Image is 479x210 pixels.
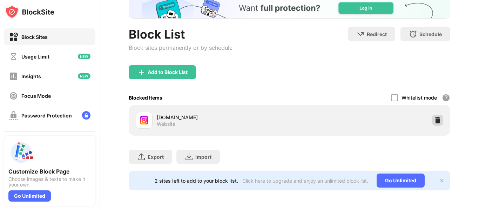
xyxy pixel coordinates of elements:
img: lock-menu.svg [82,111,90,120]
img: x-button.svg [439,178,445,183]
div: [DOMAIN_NAME] [157,114,290,121]
div: Choose images & texts to make it your own [8,176,91,188]
div: Click here to upgrade and enjoy an unlimited block list. [242,178,368,184]
div: Password Protection [21,113,72,118]
div: Block sites permanently or by schedule [129,44,232,51]
img: insights-off.svg [9,72,18,81]
div: Website [157,121,175,127]
img: time-usage-off.svg [9,52,18,61]
div: 2 sites left to add to your block list. [155,178,238,184]
img: push-custom-page.svg [8,140,34,165]
img: new-icon.svg [78,73,90,79]
div: Block Sites [21,34,48,40]
div: Add to Block List [148,69,188,75]
img: focus-off.svg [9,92,18,100]
img: customize-block-page-off.svg [9,131,18,140]
div: Import [195,154,211,160]
div: Schedule [419,31,442,37]
div: Go Unlimited [8,190,51,202]
div: Go Unlimited [377,174,425,188]
div: Focus Mode [21,93,51,99]
div: Customize Block Page [8,168,91,175]
div: Export [148,154,164,160]
img: favicons [140,116,148,124]
img: logo-blocksite.svg [5,5,54,19]
img: password-protection-off.svg [9,111,18,120]
img: lock-menu.svg [82,131,90,139]
div: Block List [129,27,232,41]
div: Insights [21,73,41,79]
img: new-icon.svg [78,54,90,59]
div: Redirect [367,31,387,37]
div: Usage Limit [21,54,49,60]
div: Whitelist mode [402,95,437,101]
img: block-on.svg [9,33,18,41]
div: Blocked Items [129,95,162,101]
